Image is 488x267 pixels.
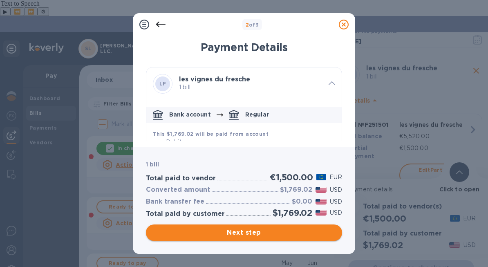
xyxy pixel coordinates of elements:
[329,173,342,182] p: EUR
[146,224,342,241] button: Next step
[146,210,225,218] h3: Total paid by customer
[179,83,322,92] p: 1 bill
[146,186,210,194] h3: Converted amount
[146,103,342,265] div: default-method
[146,161,159,168] b: 1 bill
[152,228,336,238] span: Next step
[169,110,211,119] p: Bank account
[316,199,327,204] img: USD
[153,131,269,137] b: This $1,769.02 will be paid from account
[146,67,342,100] div: LFles vignes du fresche 1 bill
[292,198,312,206] h3: $0.00
[330,197,342,206] p: USD
[273,208,312,218] h2: $1,769.02
[245,110,269,119] p: Regular
[316,210,327,215] img: USD
[179,75,250,83] b: les vignes du fresche
[330,186,342,194] p: USD
[166,138,325,146] p: Debit
[280,186,312,194] h3: $1,769.02
[146,41,342,54] h1: Payment Details
[246,22,259,28] b: of 3
[270,172,313,182] h2: €1,500.00
[146,175,216,182] h3: Total paid to vendor
[146,198,204,206] h3: Bank transfer fee
[159,81,166,87] b: LF
[330,209,342,217] p: USD
[246,22,249,28] span: 2
[316,187,327,193] img: USD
